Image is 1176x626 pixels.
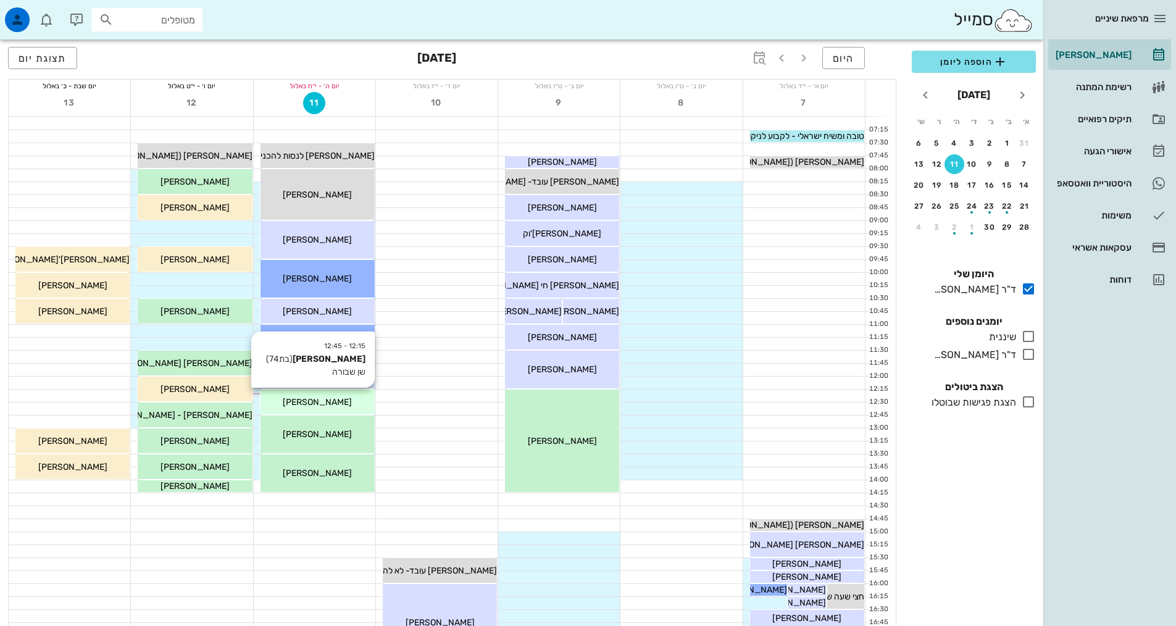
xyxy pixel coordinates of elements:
button: 4 [945,133,964,153]
span: 10 [426,98,448,108]
span: [PERSON_NAME] [772,613,841,624]
span: [PERSON_NAME] ([PERSON_NAME]) [106,151,252,161]
div: 2 [980,139,999,148]
div: 15 [998,181,1017,190]
span: [PERSON_NAME] [38,280,107,291]
div: אישורי הגעה [1053,146,1132,156]
th: ש׳ [913,111,929,132]
div: 14:30 [865,501,891,511]
a: רשימת המתנה [1048,72,1171,102]
span: [PERSON_NAME] [283,468,352,478]
button: 26 [927,196,947,216]
span: [PERSON_NAME] [283,429,352,440]
button: 13 [59,92,81,114]
div: דוחות [1053,275,1132,285]
span: [PERSON_NAME] [757,585,826,595]
div: שיננית [984,330,1016,344]
button: 11 [945,154,964,174]
a: אישורי הגעה [1048,136,1171,166]
div: [PERSON_NAME] [1053,50,1132,60]
button: 27 [909,196,929,216]
button: 12 [181,92,203,114]
div: 15:30 [865,553,891,563]
div: 16:00 [865,578,891,589]
span: [PERSON_NAME] [528,332,597,343]
div: רשימת המתנה [1053,82,1132,92]
div: 12 [927,160,947,169]
button: 9 [548,92,570,114]
button: 1 [962,217,982,237]
span: [PERSON_NAME] [550,306,619,317]
div: 20 [909,181,929,190]
span: [PERSON_NAME] [528,364,597,375]
div: 09:30 [865,241,891,252]
span: [PERSON_NAME] ([PERSON_NAME]) [718,520,864,530]
a: [PERSON_NAME] [1048,40,1171,70]
div: 2 [945,223,964,232]
a: עסקאות אשראי [1048,233,1171,262]
span: [PERSON_NAME] [161,202,230,213]
h3: [DATE] [417,47,456,72]
div: היסטוריית וואטסאפ [1053,178,1132,188]
span: [PERSON_NAME] [38,306,107,317]
span: [PERSON_NAME] [PERSON_NAME] [724,540,864,550]
div: 11:30 [865,345,891,356]
button: הוספה ליומן [912,51,1036,73]
div: יום ד׳ - י״ז באלול [376,80,498,92]
div: 12:00 [865,371,891,382]
button: 9 [980,154,999,174]
div: 5 [927,139,947,148]
h4: הצגת ביטולים [912,380,1036,394]
button: 16 [980,175,999,195]
div: יום ה׳ - י״ח באלול [254,80,375,92]
div: 4 [909,223,929,232]
button: 10 [962,154,982,174]
div: 6 [909,139,929,148]
button: 3 [927,217,947,237]
span: [PERSON_NAME] [161,481,230,491]
div: 12:45 [865,410,891,420]
div: יום ג׳ - ט״ז באלול [498,80,620,92]
div: 30 [980,223,999,232]
span: [PERSON_NAME] [528,254,597,265]
div: 08:30 [865,190,891,200]
div: 11:15 [865,332,891,343]
button: 10 [426,92,448,114]
div: 16 [980,181,999,190]
div: 26 [927,202,947,211]
span: 9 [548,98,570,108]
button: 23 [980,196,999,216]
button: 13 [909,154,929,174]
div: 9 [980,160,999,169]
th: ד׳ [965,111,982,132]
span: 12 [181,98,203,108]
span: [PERSON_NAME] [757,598,826,608]
div: 11:45 [865,358,891,369]
a: משימות [1048,201,1171,230]
span: 13 [59,98,81,108]
button: 22 [998,196,1017,216]
div: סמייל [954,7,1033,33]
div: 15:15 [865,540,891,550]
div: יום א׳ - י״ד באלול [743,80,865,92]
div: 3 [962,139,982,148]
div: 31 [1015,139,1035,148]
div: 10 [962,160,982,169]
span: [PERSON_NAME] [161,384,230,394]
button: 4 [909,217,929,237]
th: ו׳ [930,111,946,132]
span: [PERSON_NAME] [283,235,352,245]
button: 14 [1015,175,1035,195]
div: 12:15 [865,384,891,394]
button: 17 [962,175,982,195]
span: [PERSON_NAME] [161,462,230,472]
button: 24 [962,196,982,216]
span: [PERSON_NAME] [283,273,352,284]
span: [PERSON_NAME] [528,202,597,213]
div: 13 [909,160,929,169]
div: 14 [1015,181,1035,190]
span: [PERSON_NAME] עובד- [PERSON_NAME] [457,177,619,187]
div: 14:15 [865,488,891,498]
span: [PERSON_NAME] [38,436,107,446]
span: [PERSON_NAME] [283,397,352,407]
